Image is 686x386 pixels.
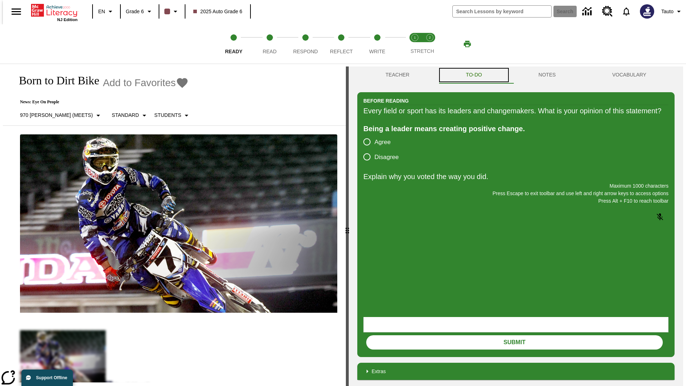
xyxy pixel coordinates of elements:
[11,74,99,87] h1: Born to Dirt Bike
[456,38,479,50] button: Print
[98,8,105,15] span: EN
[363,97,409,105] h2: Before Reading
[357,66,438,84] button: Teacher
[17,109,105,122] button: Select Lexile, 970 Lexile (Meets)
[285,24,326,64] button: Respond step 3 of 5
[584,66,675,84] button: VOCABULARY
[366,335,663,350] button: Submit
[36,375,67,380] span: Support Offline
[363,190,668,197] p: Press Escape to exit toolbar and use left and right arrow keys to access options
[363,197,668,205] p: Press Alt + F10 to reach toolbar
[640,4,654,19] img: Avatar
[21,370,73,386] button: Support Offline
[293,49,318,54] span: Respond
[3,6,104,12] body: Explain why you voted the way you did. Maximum 1000 characters Press Alt + F10 to reach toolbar P...
[636,2,658,21] button: Select a new avatar
[374,138,391,147] span: Agree
[411,48,434,54] span: STRETCH
[103,76,189,89] button: Add to Favorites - Born to Dirt Bike
[419,24,440,64] button: Stretch Respond step 2 of 2
[658,5,686,18] button: Profile/Settings
[95,5,118,18] button: Language: EN, Select a language
[249,24,290,64] button: Read step 2 of 5
[438,66,510,84] button: TO-DO
[109,109,151,122] button: Scaffolds, Standard
[330,49,353,54] span: Reflect
[661,8,673,15] span: Tauto
[20,112,93,119] p: 970 [PERSON_NAME] (Meets)
[357,363,675,380] div: Extras
[404,24,425,64] button: Stretch Read step 1 of 2
[453,6,551,17] input: search field
[112,112,139,119] p: Standard
[363,171,668,182] p: Explain why you voted the way you did.
[357,66,675,84] div: Instructional Panel Tabs
[3,66,346,382] div: reading
[154,112,181,119] p: Students
[429,36,431,39] text: 2
[357,24,398,64] button: Write step 5 of 5
[320,24,362,64] button: Reflect step 4 of 5
[363,134,404,164] div: poll
[123,5,156,18] button: Grade: Grade 6, Select a grade
[372,368,386,375] p: Extras
[31,3,78,22] div: Home
[363,123,668,134] div: Being a leader means creating positive change.
[578,2,598,21] a: Data Center
[363,105,668,117] div: Every field or sport has its leaders and changemakers. What is your opinion of this statement?
[414,36,416,39] text: 1
[57,18,78,22] span: NJ Edition
[263,49,277,54] span: Read
[374,153,399,162] span: Disagree
[346,66,349,386] div: Press Enter or Spacebar and then press right and left arrow keys to move the slider
[651,208,668,226] button: Click to activate and allow voice recognition
[225,49,243,54] span: Ready
[6,1,27,22] button: Open side menu
[151,109,194,122] button: Select Student
[20,134,337,313] img: Motocross racer James Stewart flies through the air on his dirt bike.
[161,5,183,18] button: Class color is dark brown. Change class color
[126,8,144,15] span: Grade 6
[510,66,584,84] button: NOTES
[363,182,668,190] p: Maximum 1000 characters
[369,49,385,54] span: Write
[598,2,617,21] a: Resource Center, Will open in new tab
[617,2,636,21] a: Notifications
[349,66,683,386] div: activity
[103,77,176,89] span: Add to Favorites
[11,99,194,105] p: News: Eye On People
[193,8,243,15] span: 2025 Auto Grade 6
[213,24,254,64] button: Ready step 1 of 5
